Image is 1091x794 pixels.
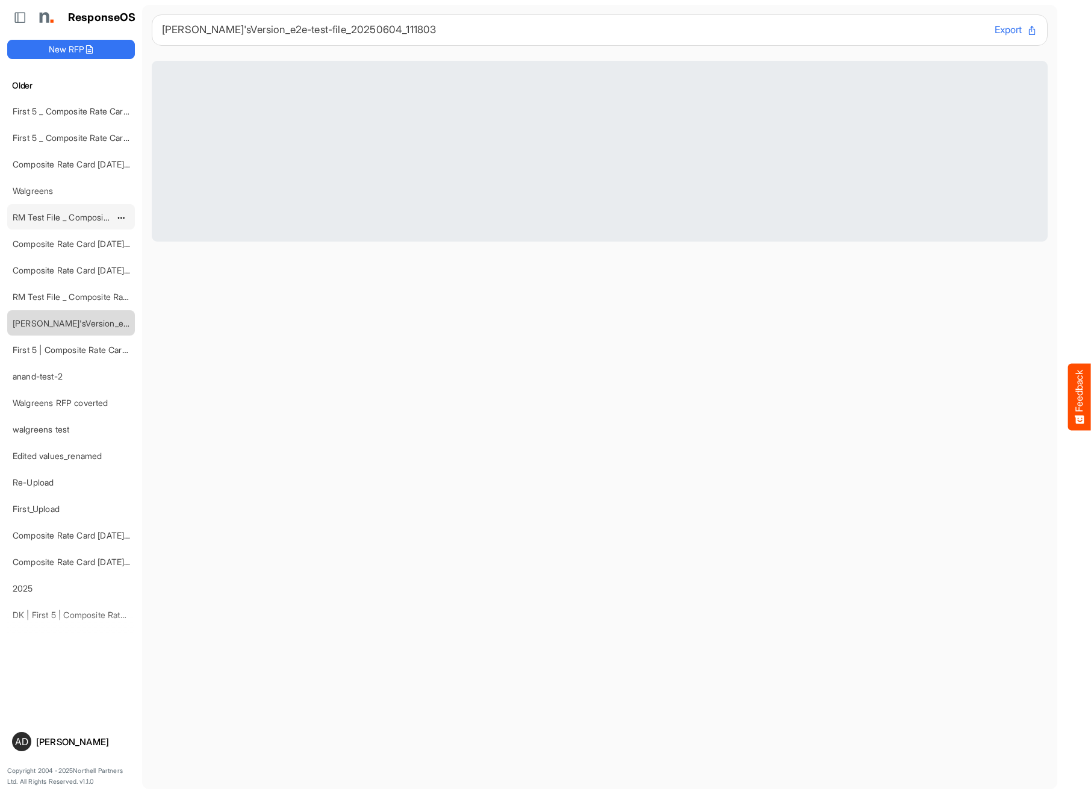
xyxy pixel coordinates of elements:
a: anand-test-2 [13,371,63,381]
a: [PERSON_NAME]'sVersion_e2e-test-file_20250604_111803 [13,318,238,328]
a: Composite Rate Card [DATE]_smaller [13,239,155,249]
a: 2025 [13,583,33,593]
a: Walgreens [13,186,53,196]
a: walgreens test [13,424,69,434]
a: Walgreens RFP coverted [13,398,108,408]
button: Feedback [1068,364,1091,431]
a: Re-Upload [13,477,54,487]
a: First 5 _ Composite Rate Card [DATE] [13,106,157,116]
h6: [PERSON_NAME]'sVersion_e2e-test-file_20250604_111803 [162,25,985,35]
button: Export [995,22,1037,38]
a: First 5 _ Composite Rate Card [DATE] [13,133,157,143]
button: New RFP [7,40,135,59]
a: Composite Rate Card [DATE]_smaller [13,265,155,275]
button: dropdownbutton [115,212,127,224]
h1: ResponseOS [68,11,136,24]
h6: Older [7,78,135,92]
a: RM Test File _ Composite Rate Card [DATE] [13,212,181,222]
div: [PERSON_NAME] [36,737,130,746]
div: Loading RFP [152,61,1048,242]
span: AD [15,737,28,746]
a: Composite Rate Card [DATE]_smaller [13,557,155,567]
p: Copyright 2004 - 2025 Northell Partners Ltd. All Rights Reserved. v 1.1.0 [7,766,135,787]
a: RM Test File _ Composite Rate Card [DATE]-test-edited [13,292,226,302]
a: Composite Rate Card [DATE]_smaller [13,530,155,540]
a: First_Upload [13,504,60,514]
a: Edited values_renamed [13,451,102,461]
img: Northell [33,5,57,30]
a: Composite Rate Card [DATE] mapping test [13,159,176,169]
a: First 5 | Composite Rate Card [DATE] [13,345,156,355]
